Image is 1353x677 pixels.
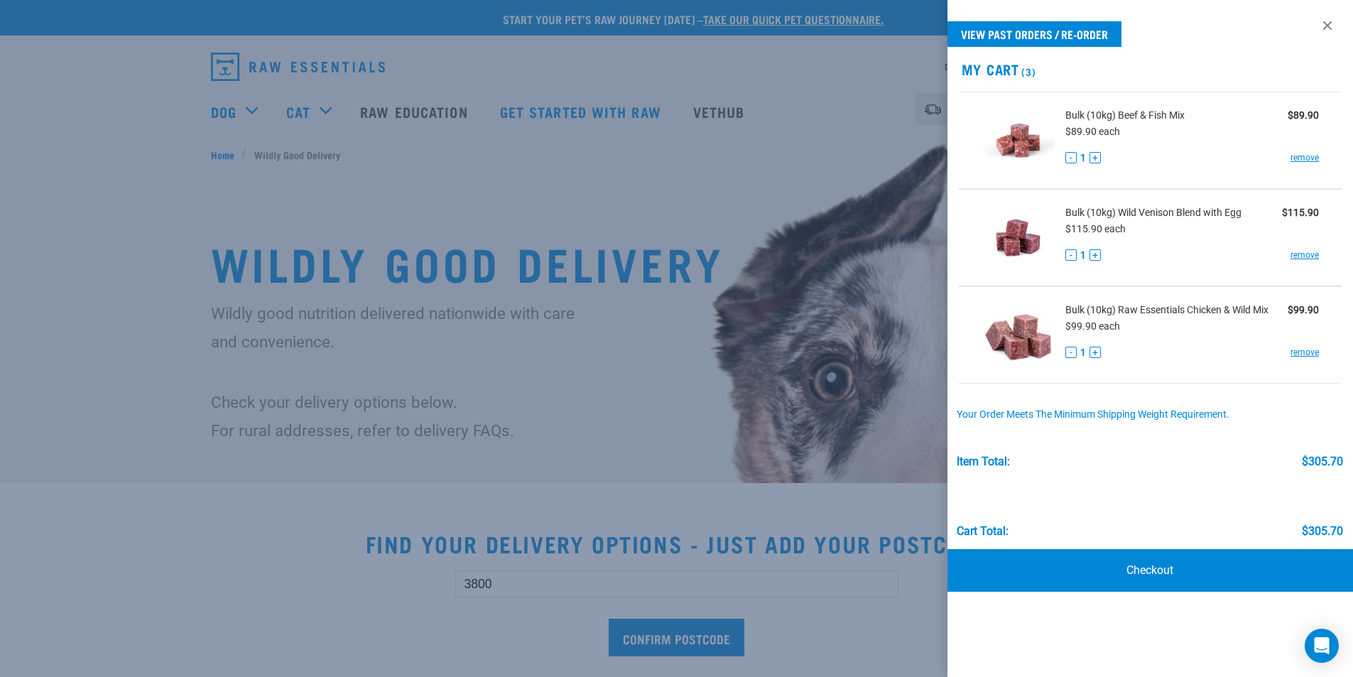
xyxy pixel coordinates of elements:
[1065,223,1126,234] span: $115.90 each
[1080,151,1086,166] span: 1
[1288,109,1319,121] strong: $89.90
[1290,151,1319,164] a: remove
[1065,205,1241,220] span: Bulk (10kg) Wild Venison Blend with Egg
[1065,320,1120,332] span: $99.90 each
[1302,455,1343,468] div: $305.70
[1302,525,1343,538] div: $305.70
[1288,304,1319,315] strong: $99.90
[957,409,1343,421] div: Your order meets the minimum shipping weight requirement.
[1019,69,1036,74] span: (3)
[1090,347,1101,358] button: +
[1290,346,1319,359] a: remove
[1065,108,1185,123] span: Bulk (10kg) Beef & Fish Mix
[1305,629,1339,663] div: Open Intercom Messenger
[957,455,1010,468] div: Item Total:
[1282,207,1319,218] strong: $115.90
[982,201,1055,274] img: Wild Venison Blend with Egg
[1065,152,1077,163] button: -
[1080,248,1086,263] span: 1
[1065,126,1120,137] span: $89.90 each
[982,104,1055,177] img: Beef & Fish Mix
[947,21,1121,47] a: View past orders / re-order
[1290,249,1319,261] a: remove
[1065,303,1268,318] span: Bulk (10kg) Raw Essentials Chicken & Wild Mix
[1090,152,1101,163] button: +
[1080,345,1086,360] span: 1
[1065,249,1077,261] button: -
[1090,249,1101,261] button: +
[957,525,1009,538] div: Cart total:
[1065,347,1077,358] button: -
[982,298,1055,372] img: Raw Essentials Chicken & Wild Mix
